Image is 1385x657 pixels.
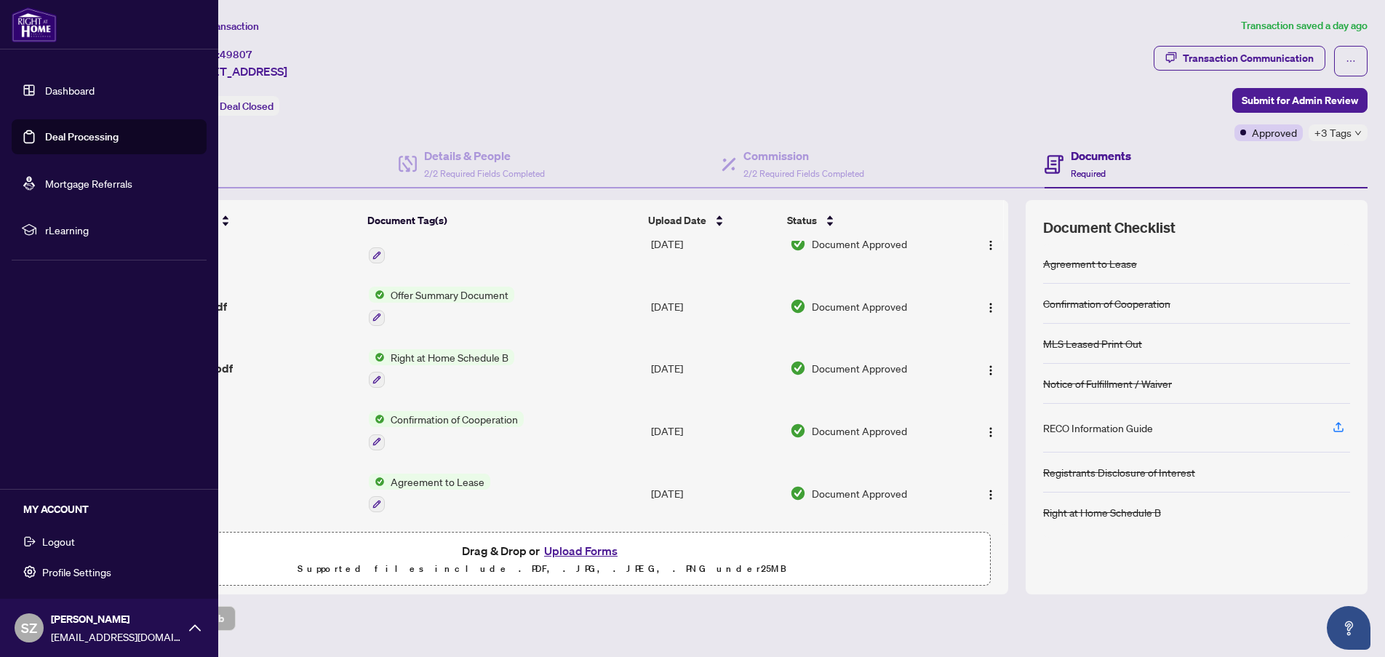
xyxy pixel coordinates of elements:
span: Offer Summary Document [385,287,514,303]
span: +3 Tags [1314,124,1352,141]
button: Transaction Communication [1154,46,1325,71]
span: Document Approved [812,360,907,376]
span: Deal Closed [220,100,274,113]
td: [DATE] [645,462,785,525]
span: Profile Settings [42,560,111,584]
th: Upload Date [642,200,781,241]
td: [DATE] [645,275,785,338]
span: Upload Date [648,212,706,228]
button: Status IconAgreement to Lease [369,474,490,513]
div: Status: [180,96,279,116]
td: [DATE] [645,399,785,462]
button: Status IconRight at Home Schedule B [369,349,514,389]
img: Logo [985,302,997,314]
a: Mortgage Referrals [45,177,132,190]
img: Document Status [790,360,806,376]
button: Logo [979,482,1002,505]
button: Logo [979,295,1002,318]
div: Confirmation of Cooperation [1043,295,1170,311]
th: Status [781,200,955,241]
span: Document Approved [812,236,907,252]
img: Logo [985,239,997,251]
span: Document Approved [812,298,907,314]
span: Drag & Drop orUpload FormsSupported files include .PDF, .JPG, .JPEG, .PNG under25MB [94,533,990,586]
span: [STREET_ADDRESS] [180,63,287,80]
span: Drag & Drop or [462,541,622,560]
button: Open asap [1327,606,1370,650]
button: Logo [979,232,1002,255]
button: Logo [979,357,1002,380]
span: [PERSON_NAME] [51,611,182,627]
div: RECO Information Guide [1043,420,1153,436]
img: Logo [985,426,997,438]
span: Document Approved [812,423,907,439]
span: 2/2 Required Fields Completed [424,168,545,179]
img: Logo [985,365,997,376]
img: Status Icon [369,349,385,365]
span: [EMAIL_ADDRESS][DOMAIN_NAME] [51,629,182,645]
h4: Documents [1071,147,1131,164]
span: Submit for Admin Review [1242,89,1358,112]
h4: Commission [743,147,864,164]
a: Deal Processing [45,130,119,143]
img: Document Status [790,485,806,501]
button: Logout [12,529,207,554]
span: Status [787,212,817,228]
button: Logo [979,419,1002,442]
article: Transaction saved a day ago [1241,17,1368,34]
td: [DATE] [645,338,785,400]
th: (19) File Name [137,200,362,241]
h4: Details & People [424,147,545,164]
button: Status IconConfirmation of Cooperation [369,411,524,450]
div: Transaction Communication [1183,47,1314,70]
img: Document Status [790,236,806,252]
div: MLS Leased Print Out [1043,335,1142,351]
span: View Transaction [181,20,259,33]
span: Approved [1252,124,1297,140]
h5: MY ACCOUNT [23,501,207,517]
span: rLearning [45,222,196,238]
button: Upload Forms [540,541,622,560]
img: Logo [985,489,997,501]
div: Notice of Fulfillment / Waiver [1043,375,1172,391]
span: ellipsis [1346,56,1356,66]
p: Supported files include .PDF, .JPG, .JPEG, .PNG under 25 MB [103,560,981,578]
span: Right at Home Schedule B [385,349,514,365]
img: Status Icon [369,287,385,303]
img: Document Status [790,298,806,314]
span: Agreement to Lease [385,474,490,490]
img: Status Icon [369,411,385,427]
span: down [1354,130,1362,137]
span: Document Approved [812,485,907,501]
img: Status Icon [369,474,385,490]
button: Status IconResidential Tenancy Agreement [369,224,541,263]
span: 49807 [220,48,252,61]
span: Logout [42,530,75,553]
td: [DATE] [645,212,785,275]
button: Profile Settings [12,560,207,584]
span: Required [1071,168,1106,179]
div: Right at Home Schedule B [1043,504,1161,520]
span: 2/2 Required Fields Completed [743,168,864,179]
th: Document Tag(s) [362,200,642,241]
div: Agreement to Lease [1043,255,1137,271]
button: Status IconOffer Summary Document [369,287,514,326]
img: Document Status [790,423,806,439]
span: Document Checklist [1043,218,1176,238]
div: Registrants Disclosure of Interest [1043,464,1195,480]
span: Confirmation of Cooperation [385,411,524,427]
button: Submit for Admin Review [1232,88,1368,113]
span: SZ [21,618,37,638]
a: Dashboard [45,84,95,97]
img: logo [12,7,57,42]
